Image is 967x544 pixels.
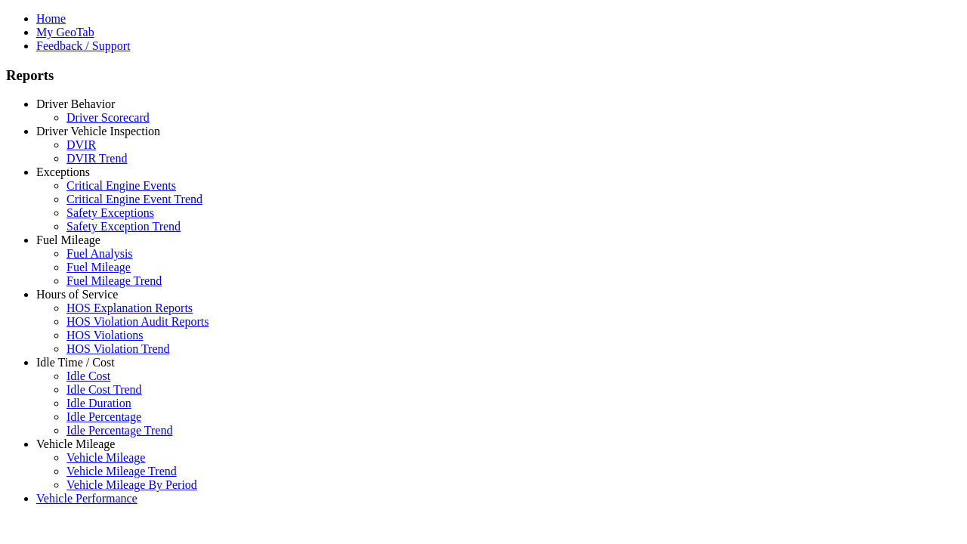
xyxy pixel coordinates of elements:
a: Fuel Analysis [66,247,133,260]
a: Feedback / Support [36,39,130,52]
a: Home [36,12,66,25]
a: Driver Vehicle Inspection [36,125,160,138]
a: Fuel Mileage [36,233,100,246]
a: HOS Violation Audit Reports [66,315,209,328]
a: Idle Percentage [66,410,141,423]
a: Hours of Service [36,288,118,301]
a: Driver Scorecard [66,111,150,124]
a: Vehicle Mileage [66,451,145,464]
a: Fuel Mileage Trend [66,274,162,287]
a: Idle Time / Cost [36,356,115,369]
a: Fuel Mileage [66,261,131,274]
a: Safety Exception Trend [66,220,181,233]
a: Critical Engine Events [66,179,176,192]
a: Idle Duration [66,397,131,410]
a: Vehicle Mileage Trend [66,465,177,478]
a: HOS Explanation Reports [66,301,193,314]
a: DVIR Trend [66,152,127,165]
a: Idle Cost [66,369,110,382]
a: Exceptions [36,165,90,178]
a: Safety Exceptions [66,206,154,219]
a: DVIR [66,138,96,151]
a: My GeoTab [36,26,94,39]
a: Vehicle Performance [36,492,137,505]
a: Idle Cost Trend [66,383,142,396]
a: Vehicle Mileage By Period [66,478,197,491]
a: Driver Behavior [36,97,115,110]
a: HOS Violations [66,329,143,342]
a: Idle Percentage Trend [66,424,172,437]
a: Critical Engine Event Trend [66,193,202,206]
a: Vehicle Mileage [36,437,115,450]
h3: Reports [6,67,961,84]
a: HOS Violation Trend [66,342,170,355]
